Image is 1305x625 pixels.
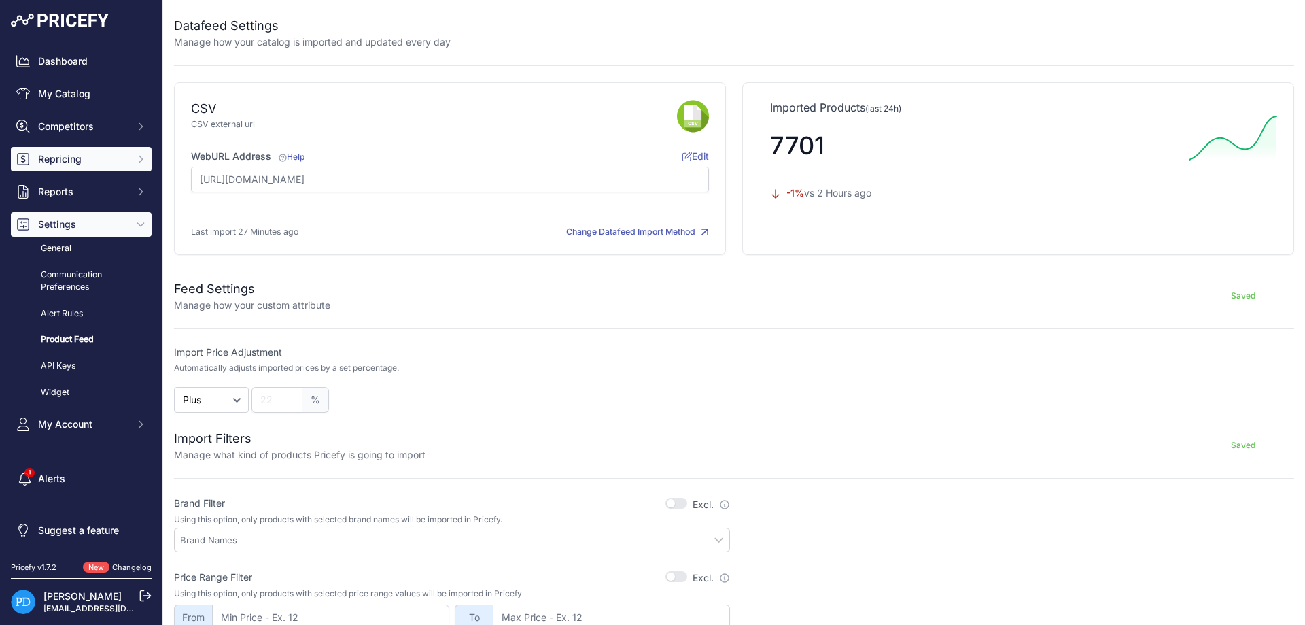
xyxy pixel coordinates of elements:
[11,237,152,260] a: General
[11,114,152,139] button: Competitors
[11,82,152,106] a: My Catalog
[43,590,122,602] a: [PERSON_NAME]
[11,212,152,237] button: Settings
[11,562,56,573] div: Pricefy v1.7.2
[865,103,901,114] span: (last 24h)
[174,16,451,35] h2: Datafeed Settings
[770,186,1178,200] p: vs 2 Hours ago
[11,49,152,73] a: Dashboard
[38,418,127,431] span: My Account
[11,518,152,543] a: Suggest a feature
[191,99,216,118] div: CSV
[38,152,127,166] span: Repricing
[251,387,302,413] input: 22
[693,498,730,511] label: Excl.
[770,131,824,161] span: 7701
[174,362,399,373] p: Automatically adjusts imported prices by a set percentage.
[174,496,225,510] label: Brand Filter
[11,354,152,378] a: API Keys
[191,118,677,131] p: CSV external url
[11,263,152,299] a: Communication Preferences
[191,226,298,239] p: Last import 27 Minutes ago
[11,14,109,27] img: Pricefy Logo
[11,467,152,491] a: Alerts
[174,448,425,462] p: Manage what kind of products Pricefy is going to import
[38,218,127,231] span: Settings
[191,167,709,192] input: https://www.site.com/products_feed.csv
[38,120,127,133] span: Competitors
[174,280,330,299] h2: Feed Settings
[11,381,152,405] a: Widget
[174,345,730,359] label: Import Price Adjustment
[174,588,730,599] p: Using this option, only products with selected price range values will be imported in Pricefy
[11,412,152,437] button: My Account
[83,562,109,573] span: New
[1192,435,1294,456] button: Saved
[770,99,1266,116] p: Imported Products
[11,49,152,545] nav: Sidebar
[566,226,709,239] button: Change Datafeed Import Method
[786,187,804,199] span: -1%
[11,302,152,326] a: Alert Rules
[174,514,730,525] p: Using this option, only products with selected brand names will be imported in Pricefy.
[174,35,451,49] p: Manage how your catalog is imported and updated every day
[1192,285,1294,307] button: Saved
[11,180,152,204] button: Reports
[174,571,252,584] label: Price Range Filter
[180,534,729,546] input: Brand Names
[682,150,709,162] span: Edit
[112,562,152,572] a: Changelog
[302,387,329,413] span: %
[277,152,304,162] a: Help
[693,571,730,585] label: Excl.
[43,603,186,613] a: [EMAIL_ADDRESS][DOMAIN_NAME]
[191,150,304,163] label: WebURL Address
[174,299,330,312] p: Manage how your custom attribute
[38,185,127,199] span: Reports
[174,429,425,448] h2: Import Filters
[11,328,152,352] a: Product Feed
[11,147,152,171] button: Repricing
